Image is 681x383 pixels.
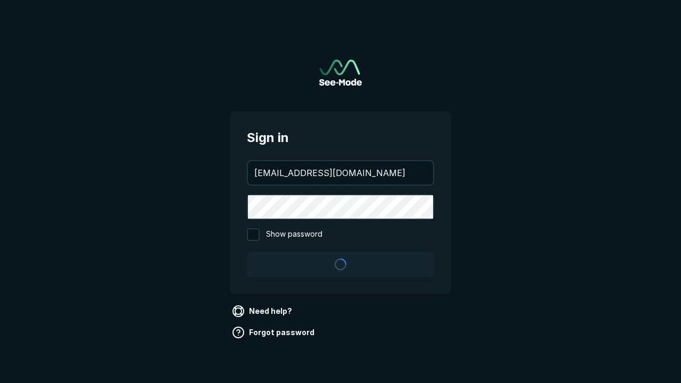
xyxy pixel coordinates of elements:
img: See-Mode Logo [319,60,362,86]
a: Forgot password [230,324,319,341]
a: Go to sign in [319,60,362,86]
input: your@email.com [248,161,433,185]
a: Need help? [230,303,296,320]
span: Sign in [247,128,434,147]
span: Show password [266,228,322,241]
